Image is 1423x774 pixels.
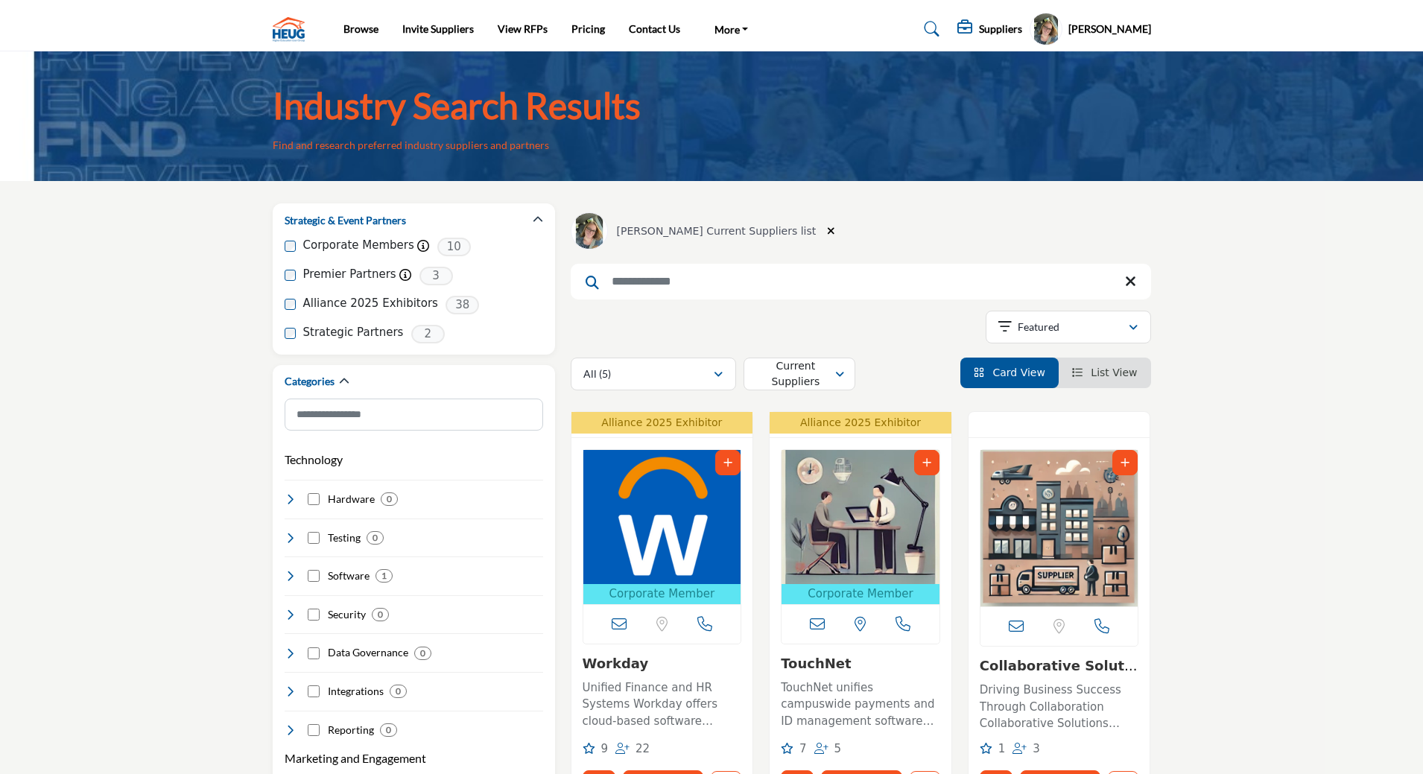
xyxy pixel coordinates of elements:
i: Like [980,743,992,754]
button: All (5) [571,358,736,390]
input: Search Category [285,399,543,431]
a: View List [1072,367,1138,378]
a: Workday [583,656,649,671]
b: 0 [386,725,391,735]
b: 0 [420,648,425,659]
h5: Suppliers [979,22,1022,36]
a: Open Listing in new tab [980,450,1138,606]
a: More [704,19,759,39]
span: 9 [600,742,608,755]
button: Current Suppliers [744,358,855,390]
span: 3 [419,267,453,285]
b: 0 [387,494,392,504]
p: TouchNet unifies campuswide payments and ID management software solutions for institutions of hig... [781,679,940,730]
img: Site Logo [273,17,312,42]
span: 2 [411,325,445,343]
a: Open Listing in new tab [782,450,939,604]
a: Browse [343,22,378,35]
a: View RFPs [498,22,548,35]
input: Select Reporting checkbox [308,724,320,736]
p: Featured [1018,320,1059,334]
a: View Card [974,367,1045,378]
input: Search Keyword [571,264,1151,299]
h3: Collaborative Solutions [980,658,1139,674]
span: 10 [437,238,471,256]
div: Current Suppliers [756,365,836,383]
i: Likes [583,743,595,754]
span: 7 [799,742,807,755]
h2: Strategic & Event Partners [285,213,406,228]
a: Driving Business Success Through Collaboration Collaborative Solutions stands as a testament to w... [980,678,1139,732]
a: Add To List [922,457,931,469]
a: Search [910,17,949,41]
button: Technology [285,451,343,469]
span: 22 [636,742,650,755]
a: Invite Suppliers [402,22,474,35]
span: Corporate Member [785,586,936,603]
p: Unified Finance and HR Systems Workday offers cloud-based software solutions for finance, HR, and... [583,679,742,730]
b: 0 [396,686,401,697]
h4: Hardware: Hardware Solutions [328,492,375,507]
p: Alliance 2025 Exhibitor [576,415,749,431]
p: Alliance 2025 Exhibitor [774,415,947,431]
h4: Data Governance: Robust systems ensuring data accuracy, consistency, and security, upholding the ... [328,645,408,660]
h2: Categories [285,374,335,389]
button: Show hide supplier dropdown [1030,13,1062,45]
div: 0 Results For Security [372,608,389,621]
a: Contact Us [629,22,680,35]
label: Alliance 2025 Exhibitors [303,295,438,312]
b: 0 [373,533,378,543]
i: Clear search location [827,226,835,236]
label: Strategic Partners [303,324,404,341]
div: Followers [814,740,842,758]
input: Select Data Governance checkbox [308,647,320,659]
span: 3 [1033,742,1040,755]
input: Alliance 2025 Exhibitors checkbox [285,299,296,310]
div: Followers [615,740,650,758]
input: Strategic Partners checkbox [285,328,296,339]
h3: Workday [583,656,742,672]
h4: Software: Software solutions [328,568,370,583]
h4: Integrations: Seamless and efficient system integrations tailored for the educational domain, ens... [328,684,384,699]
li: Card View [960,358,1059,388]
a: TouchNet unifies campuswide payments and ID management software solutions for institutions of hig... [781,676,940,730]
span: 1 [998,742,1006,755]
a: Add To List [1121,457,1129,469]
div: Suppliers [957,20,1022,38]
label: Corporate Members [303,237,414,254]
h1: Industry Search Results [273,83,641,129]
img: TouchNet [782,450,939,584]
p: All (5) [583,367,611,381]
input: Select Hardware checkbox [308,493,320,505]
input: Select Software checkbox [308,570,320,582]
span: 38 [446,296,479,314]
h4: Reporting: Dynamic tools that convert raw data into actionable insights, tailored to aid decision... [328,723,374,737]
b: 0 [378,609,383,620]
input: Select Integrations checkbox [308,685,320,697]
a: TouchNet [781,656,851,671]
li: List View [1059,358,1151,388]
div: 0 Results For Hardware [381,492,398,506]
a: Collaborative Soluti... [980,658,1138,690]
a: Pricing [571,22,605,35]
div: 0 Results For Data Governance [414,647,431,660]
label: Premier Partners [303,266,396,283]
h6: [PERSON_NAME] Current Suppliers list [617,225,817,238]
span: List View [1091,367,1137,378]
a: Unified Finance and HR Systems Workday offers cloud-based software solutions for finance, HR, and... [583,676,742,730]
input: Select Security checkbox [308,609,320,621]
h4: Testing: Testing [328,530,361,545]
h5: [PERSON_NAME] [1068,22,1151,37]
input: Premier Partners checkbox [285,270,296,281]
p: Find and research preferred industry suppliers and partners [273,138,549,153]
b: 1 [381,571,387,581]
div: 0 Results For Reporting [380,723,397,737]
div: Followers [1012,740,1040,758]
input: Select Testing checkbox [308,532,320,544]
h3: TouchNet [781,656,940,672]
span: Card View [992,367,1045,378]
button: Featured [986,311,1151,343]
button: Marketing and Engagement [285,749,426,767]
